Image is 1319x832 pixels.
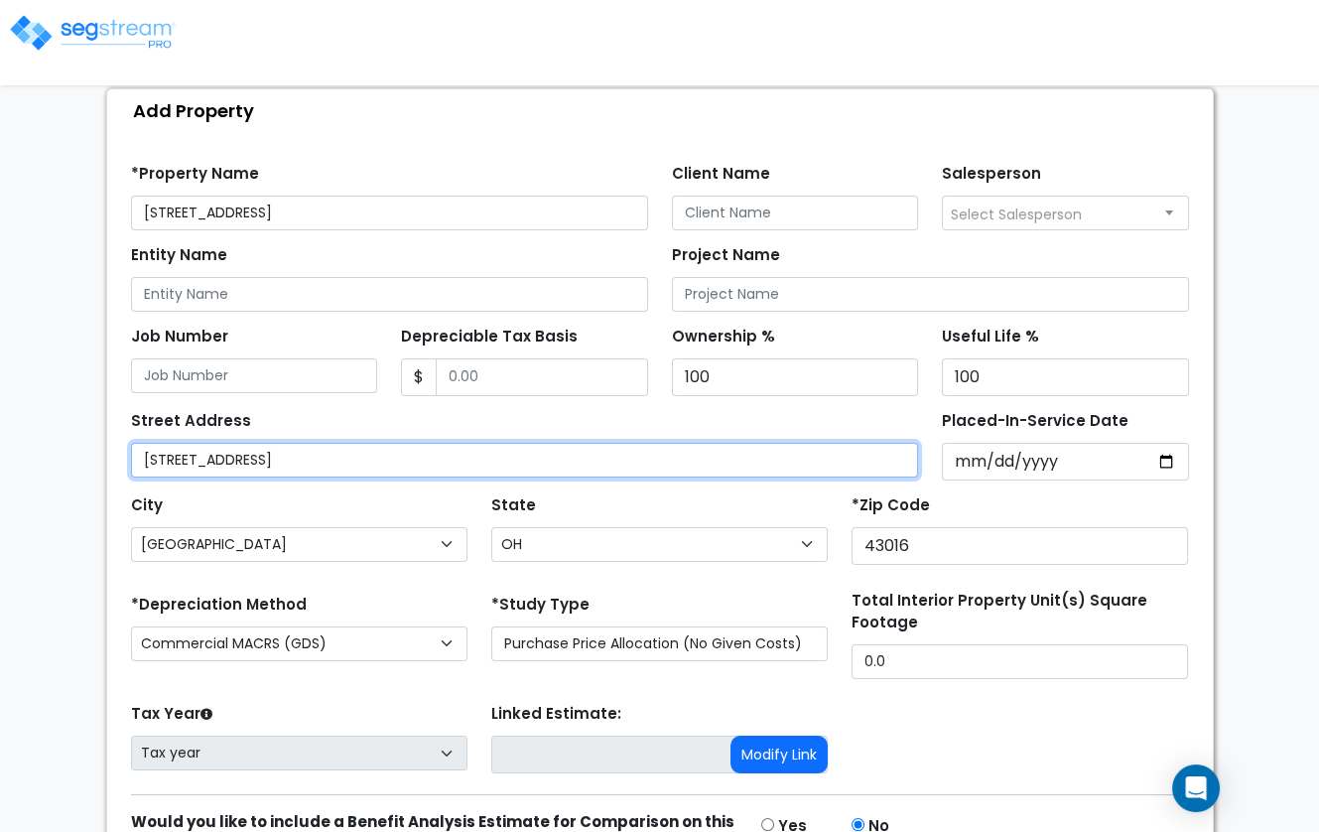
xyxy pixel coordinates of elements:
[8,13,177,53] img: logo_pro_r.png
[491,494,536,517] label: State
[852,494,930,517] label: *Zip Code
[1172,764,1220,812] div: Open Intercom Messenger
[131,358,378,393] input: Job Number
[436,358,648,396] input: 0.00
[131,703,212,726] label: Tax Year
[131,196,648,230] input: Property Name
[942,410,1128,433] label: Placed-In-Service Date
[672,277,1189,312] input: Project Name
[942,163,1041,186] label: Salesperson
[852,527,1188,565] input: Zip Code
[942,358,1189,396] input: Useful Life %
[131,410,251,433] label: Street Address
[852,644,1188,679] input: total square foot
[131,494,163,517] label: City
[491,703,621,726] label: Linked Estimate:
[942,326,1039,348] label: Useful Life %
[131,326,228,348] label: Job Number
[672,163,770,186] label: Client Name
[401,358,437,396] span: $
[131,443,919,478] input: Street Address
[672,326,775,348] label: Ownership %
[491,594,590,617] label: *Study Type
[852,590,1188,634] label: Total Interior Property Unit(s) Square Footage
[131,277,648,312] input: Entity Name
[951,205,1082,224] span: Select Salesperson
[131,163,259,186] label: *Property Name
[401,326,578,348] label: Depreciable Tax Basis
[672,196,919,230] input: Client Name
[730,736,828,773] button: Modify Link
[117,89,1213,132] div: Add Property
[131,594,307,617] label: *Depreciation Method
[672,244,780,267] label: Project Name
[672,358,919,396] input: Ownership %
[131,244,227,267] label: Entity Name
